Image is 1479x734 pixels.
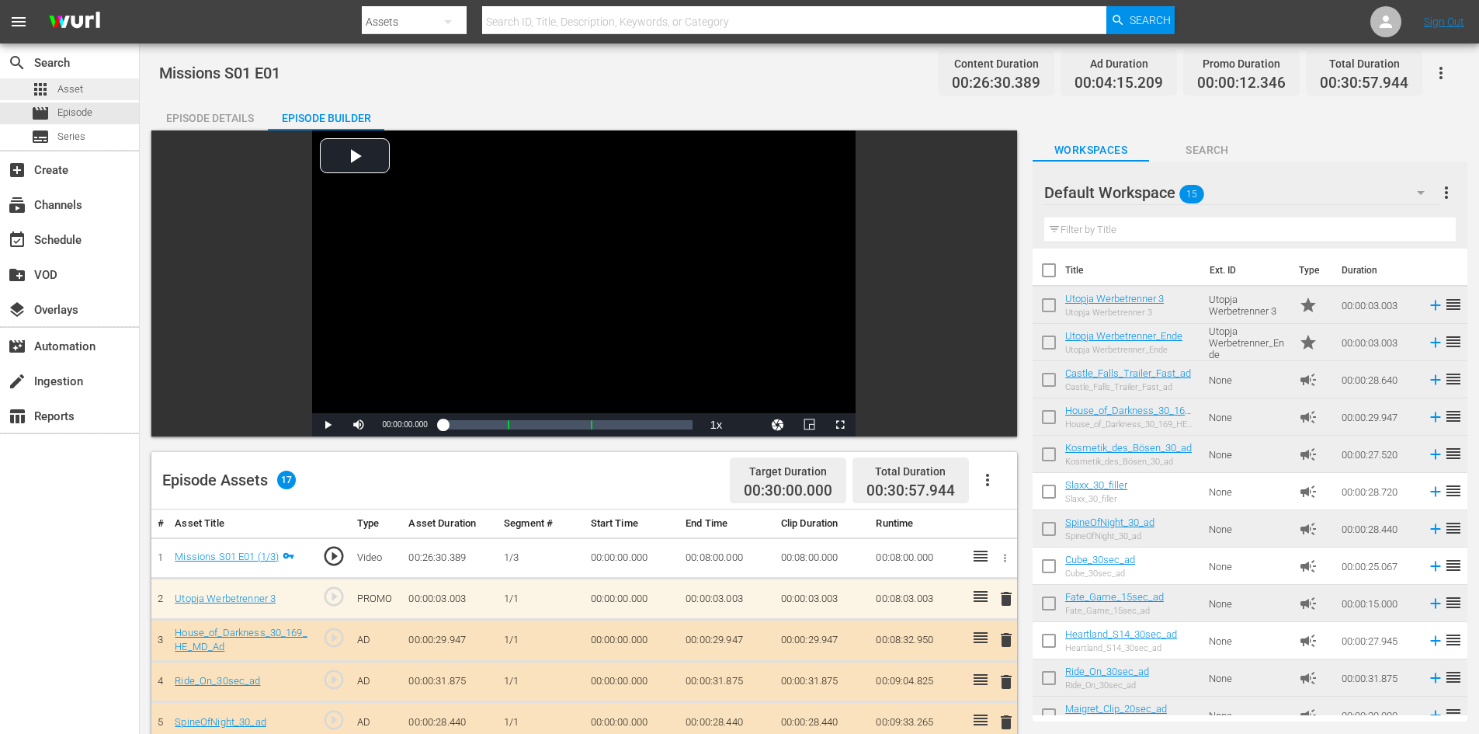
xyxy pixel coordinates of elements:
[168,510,316,538] th: Asset Title
[762,413,793,437] button: Jump To Time
[1033,141,1149,160] span: Workspaces
[1335,324,1421,361] td: 00:00:03.003
[57,129,85,144] span: Series
[8,337,26,356] span: Automation
[1299,333,1318,352] span: Promo
[151,537,168,579] td: 1
[997,631,1016,649] span: delete
[1299,631,1318,650] span: Ad
[498,619,584,661] td: 1/1
[1203,287,1293,324] td: Utopja Werbetrenner 3
[1299,520,1318,538] span: Ad
[1065,531,1154,541] div: SpineOfNight_30_ad
[1203,585,1293,622] td: None
[1427,632,1444,649] svg: Add to Episode
[1203,548,1293,585] td: None
[498,661,584,702] td: 1/1
[793,413,825,437] button: Picture-in-Picture
[997,670,1016,693] button: delete
[351,510,403,538] th: Type
[1065,330,1182,342] a: Utopja Werbetrenner_Ende
[1203,436,1293,473] td: None
[1332,249,1425,292] th: Duration
[162,471,296,489] div: Episode Assets
[1427,409,1444,426] svg: Add to Episode
[1427,707,1444,724] svg: Add to Episode
[1444,556,1463,575] span: reorder
[351,537,403,579] td: Video
[1065,442,1192,454] a: Kosmetik_des_Bösen_30_ad
[1065,643,1177,653] div: Heartland_S14_30sec_ad
[402,619,498,661] td: 00:00:29.947
[175,675,260,687] a: Ride_On_30sec_ad
[1299,594,1318,613] span: Ad
[997,711,1016,734] button: delete
[57,82,83,97] span: Asset
[870,510,965,538] th: Runtime
[351,619,403,661] td: AD
[1203,659,1293,697] td: None
[679,537,775,579] td: 00:08:00.000
[1203,697,1293,734] td: None
[1444,631,1463,649] span: reorder
[382,420,427,429] span: 00:00:00.000
[1427,371,1444,388] svg: Add to Episode
[870,661,965,702] td: 00:09:04.825
[351,579,403,620] td: PROMO
[498,579,584,620] td: 1/1
[268,99,384,130] button: Episode Builder
[175,716,266,728] a: SpineOfNight_30_ad
[1299,445,1318,464] span: Ad
[1203,622,1293,659] td: None
[498,537,584,579] td: 1/3
[151,579,168,620] td: 2
[1203,510,1293,548] td: None
[997,713,1016,732] span: delete
[1203,473,1293,510] td: None
[1203,361,1293,398] td: None
[585,661,680,702] td: 00:00:00.000
[1444,482,1463,500] span: reorder
[585,579,680,620] td: 00:00:00.000
[1075,75,1163,92] span: 00:04:15.209
[37,4,112,40] img: ans4CAIJ8jUAAAAAAAAAAAAAAAAAAAAAAAAgQb4GAAAAAAAAAAAAAAAAAAAAAAAAJMjXAAAAAAAAAAAAAAAAAAAAAAAAgAT5G...
[870,537,965,579] td: 00:08:00.000
[1065,249,1200,292] th: Title
[700,413,731,437] button: Playback Rate
[825,413,856,437] button: Fullscreen
[775,537,870,579] td: 00:08:00.000
[1065,554,1135,565] a: Cube_30sec_ad
[322,585,345,608] span: play_circle_outline
[744,461,832,482] div: Target Duration
[1299,482,1318,501] span: Ad
[343,413,374,437] button: Mute
[1299,296,1318,315] span: Promo
[952,75,1040,92] span: 00:26:30.389
[151,99,268,137] div: Episode Details
[1335,548,1421,585] td: 00:00:25.067
[585,619,680,661] td: 00:00:00.000
[1203,324,1293,361] td: Utopja Werbetrenner_Ende
[151,619,168,661] td: 3
[159,64,280,82] span: Missions S01 E01
[8,231,26,249] span: Schedule
[585,510,680,538] th: Start Time
[870,579,965,620] td: 00:08:03.003
[775,619,870,661] td: 00:00:29.947
[1335,473,1421,510] td: 00:00:28.720
[1299,408,1318,426] span: Ad
[1065,680,1149,691] div: Ride_On_30sec_ad
[8,161,26,179] span: Create
[1130,6,1171,34] span: Search
[8,407,26,426] span: table_chart
[1335,398,1421,436] td: 00:00:29.947
[1299,706,1318,725] span: Ad
[1427,297,1444,314] svg: Add to Episode
[1444,705,1463,724] span: reorder
[1065,591,1164,603] a: Fate_Game_15sec_ad
[775,510,870,538] th: Clip Duration
[1065,479,1127,491] a: Slaxx_30_filler
[498,510,584,538] th: Segment #
[31,104,50,123] span: movie
[322,668,345,691] span: play_circle_outline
